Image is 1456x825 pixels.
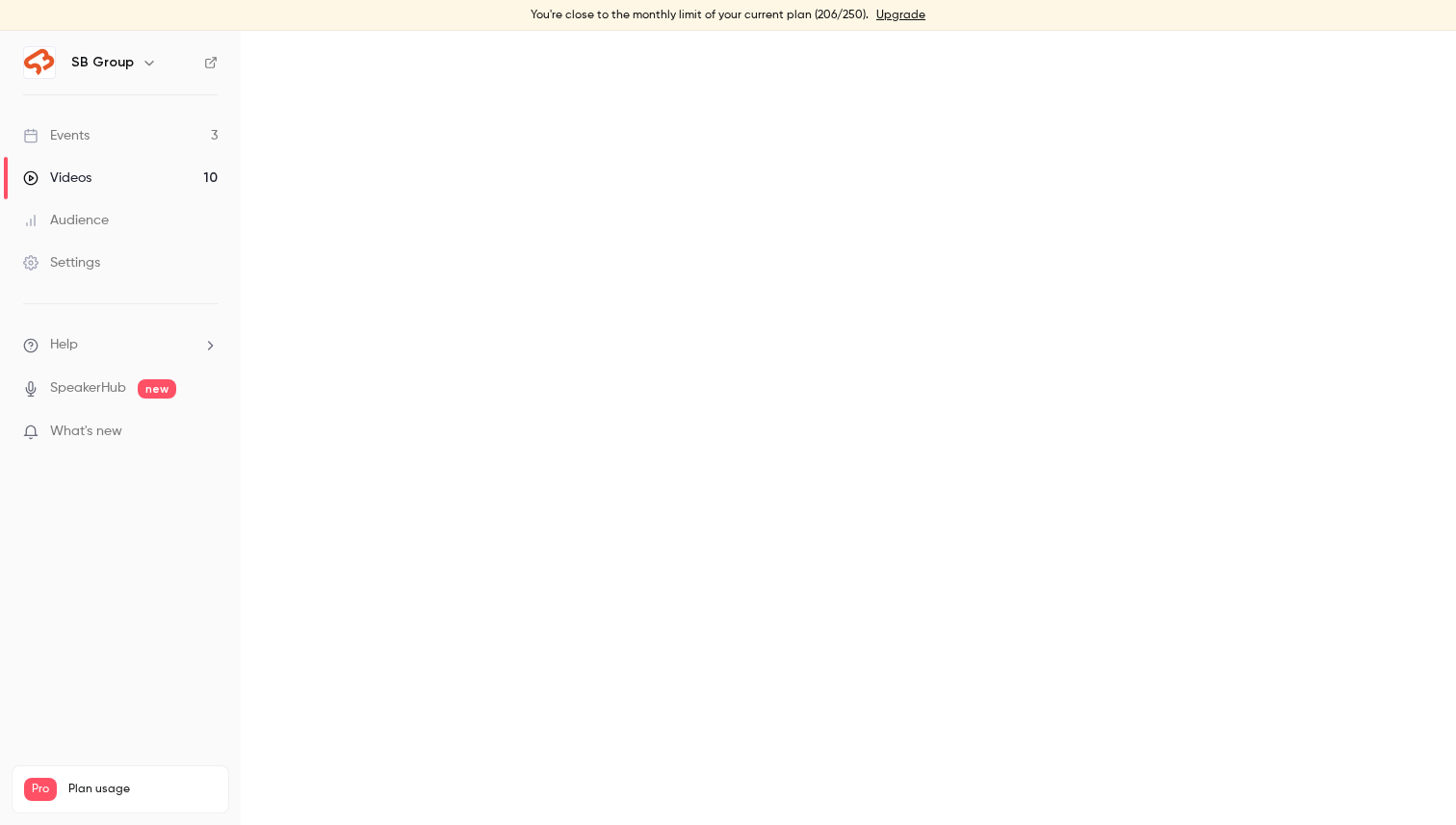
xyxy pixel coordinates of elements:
span: new [138,379,176,399]
h6: SB Group [71,53,134,72]
iframe: Noticeable Trigger [195,424,218,441]
div: Events [23,126,90,145]
li: help-dropdown-opener [23,335,218,355]
span: What's new [50,422,122,442]
a: Upgrade [876,8,925,23]
span: Help [50,335,78,355]
div: Settings [23,253,100,272]
div: Videos [23,168,91,188]
span: Pro [24,778,57,801]
a: SpeakerHub [50,378,126,399]
div: Audience [23,211,109,230]
span: Plan usage [68,782,217,797]
img: SB Group [24,47,55,78]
